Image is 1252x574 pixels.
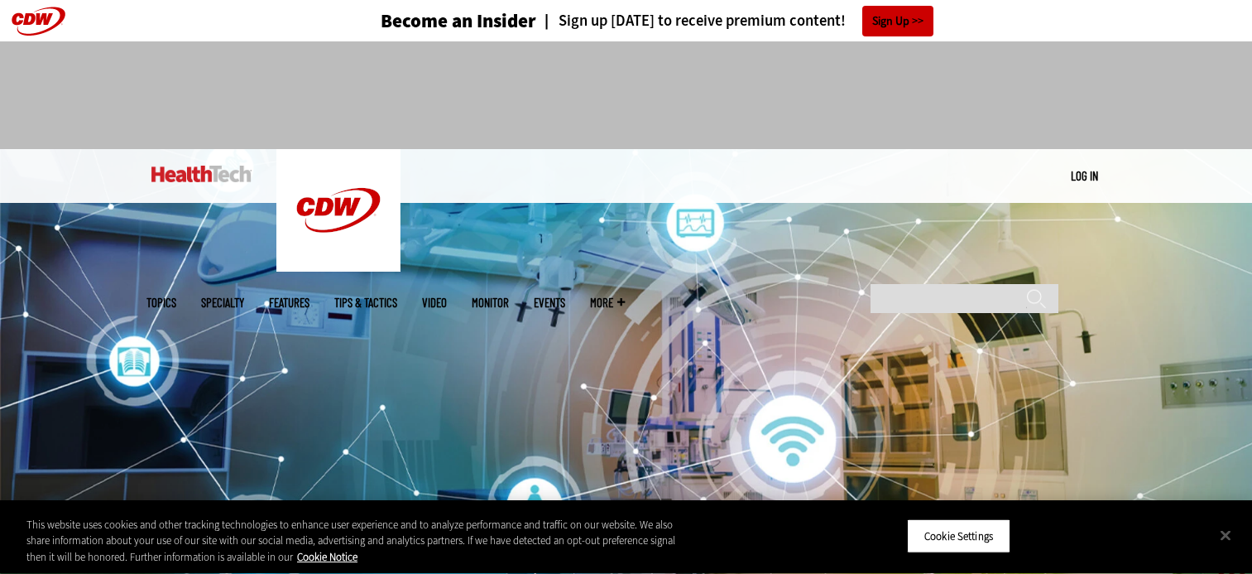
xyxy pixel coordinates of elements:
[534,297,565,309] a: Events
[297,550,357,564] a: More information about your privacy
[334,297,397,309] a: Tips & Tactics
[1071,168,1098,183] a: Log in
[319,12,536,31] a: Become an Insider
[201,297,244,309] span: Specialty
[381,12,536,31] h3: Become an Insider
[536,13,846,29] a: Sign up [DATE] to receive premium content!
[276,149,401,272] img: Home
[907,519,1010,553] button: Cookie Settings
[276,258,401,276] a: CDW
[472,297,509,309] a: MonITor
[26,517,688,566] div: This website uses cookies and other tracking technologies to enhance user experience and to analy...
[1207,517,1244,553] button: Close
[269,297,309,309] a: Features
[862,6,933,36] a: Sign Up
[1071,167,1098,185] div: User menu
[146,297,176,309] span: Topics
[590,297,625,309] span: More
[151,166,252,182] img: Home
[325,58,928,133] iframe: advertisement
[422,297,447,309] a: Video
